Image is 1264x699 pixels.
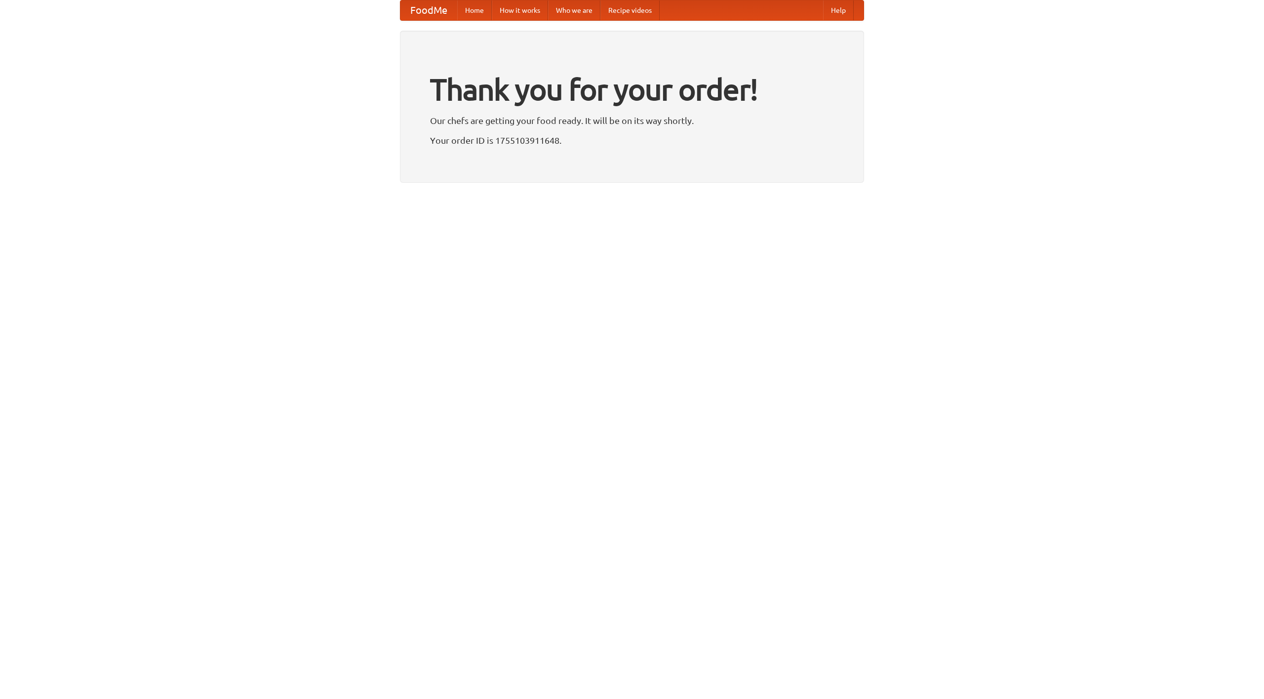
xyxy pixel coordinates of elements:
a: FoodMe [400,0,457,20]
a: Recipe videos [600,0,660,20]
a: Help [823,0,854,20]
a: How it works [492,0,548,20]
a: Who we are [548,0,600,20]
p: Your order ID is 1755103911648. [430,133,834,148]
a: Home [457,0,492,20]
h1: Thank you for your order! [430,66,834,113]
p: Our chefs are getting your food ready. It will be on its way shortly. [430,113,834,128]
